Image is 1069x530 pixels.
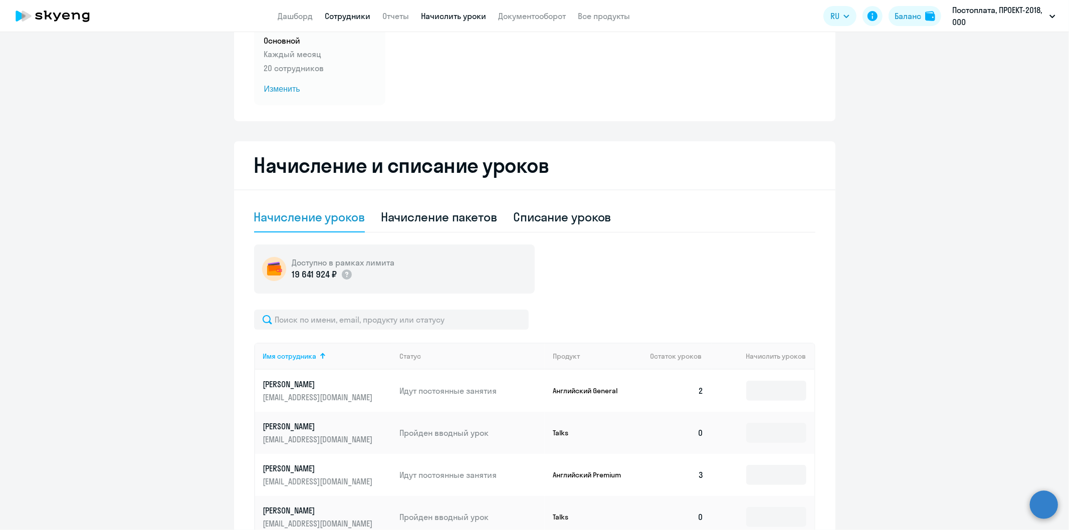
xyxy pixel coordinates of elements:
p: 19 641 924 ₽ [292,268,337,281]
p: Английский General [553,386,628,395]
a: [PERSON_NAME][EMAIL_ADDRESS][DOMAIN_NAME] [263,463,392,487]
td: 2 [642,370,712,412]
div: Статус [399,352,545,361]
span: Остаток уроков [650,352,702,361]
div: Начисление уроков [254,209,365,225]
a: Сотрудники [325,11,371,21]
p: [PERSON_NAME] [263,463,375,474]
p: Talks [553,428,628,437]
p: Идут постоянные занятия [399,469,545,480]
p: [EMAIL_ADDRESS][DOMAIN_NAME] [263,476,375,487]
th: Начислить уроков [712,343,814,370]
a: Все продукты [578,11,630,21]
a: [PERSON_NAME][EMAIL_ADDRESS][DOMAIN_NAME] [263,421,392,445]
p: [EMAIL_ADDRESS][DOMAIN_NAME] [263,518,375,529]
p: Talks [553,512,628,521]
div: Имя сотрудника [263,352,392,361]
div: Имя сотрудника [263,352,317,361]
p: Каждый месяц [264,48,375,60]
td: 0 [642,412,712,454]
p: [PERSON_NAME] [263,379,375,390]
div: Остаток уроков [650,352,712,361]
h5: Основной [264,35,375,46]
p: Постоплата, ПРОЕКТ-2018, ООО [952,4,1045,28]
div: Баланс [895,10,921,22]
button: Постоплата, ПРОЕКТ-2018, ООО [947,4,1060,28]
a: Документооборот [499,11,566,21]
img: wallet-circle.png [262,257,286,281]
div: Начисление пакетов [381,209,497,225]
h5: Доступно в рамках лимита [292,257,395,268]
div: Продукт [553,352,580,361]
img: balance [925,11,935,21]
div: Продукт [553,352,642,361]
span: RU [830,10,839,22]
p: [EMAIL_ADDRESS][DOMAIN_NAME] [263,434,375,445]
a: Отчеты [383,11,409,21]
p: [EMAIL_ADDRESS][DOMAIN_NAME] [263,392,375,403]
td: 3 [642,454,712,496]
p: [PERSON_NAME] [263,421,375,432]
div: Статус [399,352,421,361]
span: Изменить [264,83,375,95]
button: Балансbalance [889,6,941,26]
p: Пройден вводный урок [399,511,545,522]
a: [PERSON_NAME][EMAIL_ADDRESS][DOMAIN_NAME] [263,505,392,529]
p: Идут постоянные занятия [399,385,545,396]
a: Дашборд [278,11,313,21]
button: RU [823,6,857,26]
h2: Начисление и списание уроков [254,153,815,177]
input: Поиск по имени, email, продукту или статусу [254,310,529,330]
a: [PERSON_NAME][EMAIL_ADDRESS][DOMAIN_NAME] [263,379,392,403]
div: Списание уроков [513,209,611,225]
p: Пройден вводный урок [399,427,545,438]
p: [PERSON_NAME] [263,505,375,516]
a: Начислить уроки [421,11,487,21]
p: Английский Premium [553,470,628,479]
p: 20 сотрудников [264,62,375,74]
